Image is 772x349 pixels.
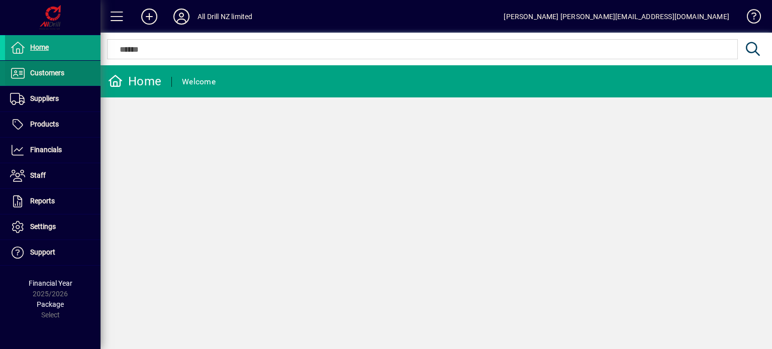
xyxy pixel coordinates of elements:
[5,138,101,163] a: Financials
[5,163,101,188] a: Staff
[37,300,64,308] span: Package
[5,214,101,240] a: Settings
[30,43,49,51] span: Home
[5,240,101,265] a: Support
[30,248,55,256] span: Support
[30,222,56,230] span: Settings
[5,189,101,214] a: Reports
[5,112,101,137] a: Products
[182,74,216,90] div: Welcome
[30,120,59,128] span: Products
[30,69,64,77] span: Customers
[739,2,759,35] a: Knowledge Base
[108,73,161,89] div: Home
[30,197,55,205] span: Reports
[30,94,59,102] span: Suppliers
[30,171,46,179] span: Staff
[198,9,253,25] div: All Drill NZ limited
[29,279,72,287] span: Financial Year
[5,61,101,86] a: Customers
[504,9,729,25] div: [PERSON_NAME] [PERSON_NAME][EMAIL_ADDRESS][DOMAIN_NAME]
[165,8,198,26] button: Profile
[133,8,165,26] button: Add
[30,146,62,154] span: Financials
[5,86,101,111] a: Suppliers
